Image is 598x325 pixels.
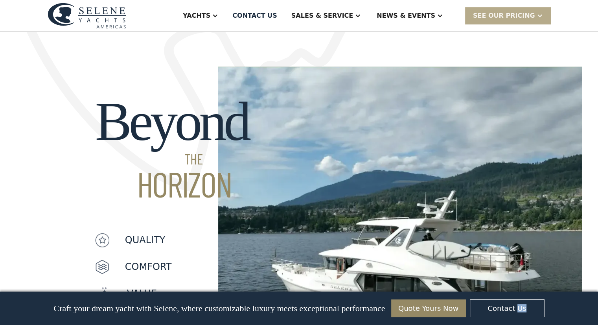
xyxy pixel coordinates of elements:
[95,91,248,201] h2: Beyond
[473,11,535,20] div: SEE Our Pricing
[95,166,248,201] span: HORIZON
[95,286,111,301] img: icon
[95,152,248,166] span: THE
[125,233,166,247] p: quality
[377,11,435,20] div: News & EVENTS
[125,260,172,274] p: Comfort
[232,11,277,20] div: Contact US
[470,299,545,317] a: Contact Us
[95,260,109,274] img: icon
[95,233,109,247] img: icon
[465,7,551,24] div: SEE Our Pricing
[48,3,126,28] img: logo
[53,303,385,314] p: Craft your dream yacht with Selene, where customizable luxury meets exceptional performance
[391,299,466,317] a: Quote Yours Now
[127,286,157,301] p: value
[291,11,353,20] div: Sales & Service
[183,11,210,20] div: Yachts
